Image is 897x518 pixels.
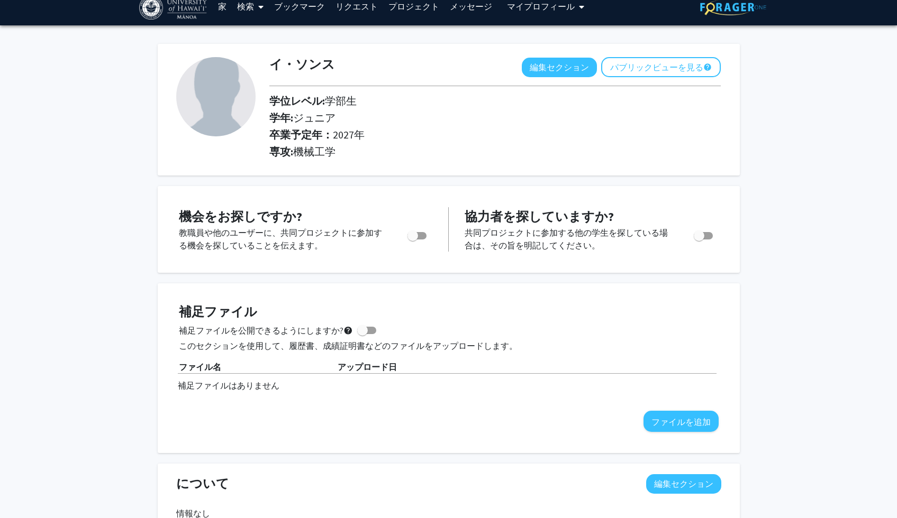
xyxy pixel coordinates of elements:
font: 検索 [237,1,254,12]
font: プロフィール [524,1,575,12]
img: プロフィール写真 [176,57,256,136]
button: 編集セクション [522,58,597,77]
mat-icon: help [703,61,712,73]
font: ファイルを追加 [651,417,711,427]
font: 教職員や他のユーザーに、共同プロジェクトに参加する機会を探していることを伝えます。 [179,227,382,251]
font: 家 [218,1,226,12]
div: トグル [403,226,432,242]
font: 補足ファイルを公開できるようにしますか? [179,325,343,336]
div: トグル [690,226,719,242]
font: イ・ソンス [269,56,335,72]
font: 学位レベル: [269,94,325,107]
font: について [176,475,229,492]
font: ファイル名 [179,362,221,372]
font: 編集セクション [530,62,589,72]
iframe: チャット [8,470,45,510]
font: 2027年 [333,128,365,141]
font: 専攻: [269,145,293,158]
font: このセクションを使用して、履歴書、成績証明書などのファイルをアップロードします。 [179,340,518,351]
font: メッセージ [450,1,492,12]
font: ジュニア [293,111,336,124]
font: マイ [507,1,524,12]
button: 編集について [646,474,721,494]
font: アップロード日 [338,362,397,372]
font: 編集セクション [654,478,713,489]
font: 学年: [269,111,293,124]
font: 機械工学 [293,145,336,158]
font: 機会をお探しですか? [179,208,302,225]
font: 学部生 [325,94,357,107]
button: パブリックビューを見る [601,57,721,77]
mat-icon: help [343,324,353,337]
font: 補足ファイル [179,303,257,320]
font: プロジェクト [388,1,439,12]
font: 共同プロジェクトに参加する他の学生を探している場合は、その旨を明記してください。 [465,227,668,251]
font: パブリックビューを見る [610,62,703,72]
font: リクエスト [336,1,378,12]
font: ブックマーク [274,1,325,12]
font: 卒業予定年： [269,128,333,141]
font: 協力者を探していますか? [465,208,614,225]
button: ファイルを追加 [644,411,719,432]
font: 補足ファイルはありません [178,380,279,391]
